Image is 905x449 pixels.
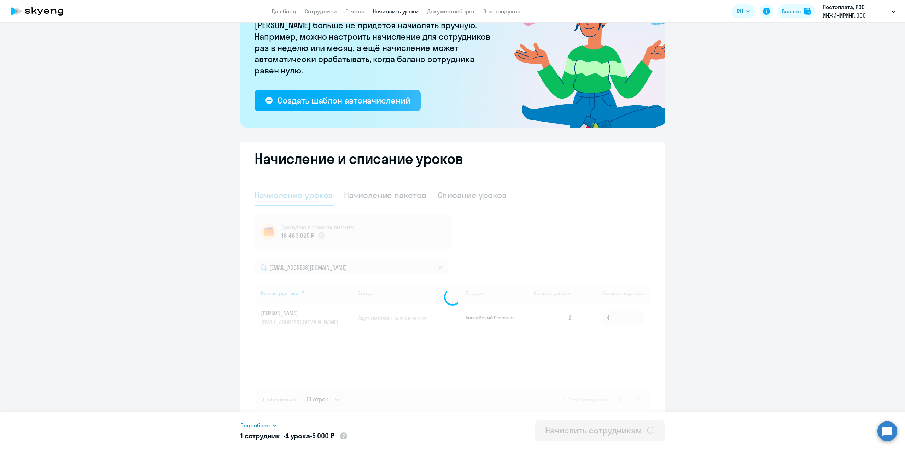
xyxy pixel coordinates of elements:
[305,8,337,15] a: Сотрудники
[255,19,495,76] p: [PERSON_NAME] больше не придётся начислять вручную. Например, можно настроить начисление для сотр...
[483,8,520,15] a: Все продукты
[427,8,475,15] a: Документооборот
[819,3,899,20] button: Постоплата, РЭС ИНЖИНИРИНГ, ООО
[737,7,743,16] span: RU
[804,8,811,15] img: balance
[285,431,310,440] span: 4 урока
[240,431,348,442] h5: 1 сотрудник • •
[345,8,364,15] a: Отчеты
[545,425,642,436] div: Начислить сотрудникам
[778,4,815,18] button: Балансbalance
[373,8,419,15] a: Начислить уроки
[535,420,665,441] button: Начислить сотрудникам
[782,7,801,16] div: Баланс
[823,3,888,20] p: Постоплата, РЭС ИНЖИНИРИНГ, ООО
[312,431,334,440] span: 5 000 ₽
[271,8,296,15] a: Дашборд
[255,90,421,111] button: Создать шаблон автоначислений
[732,4,755,18] button: RU
[278,95,410,106] div: Создать шаблон автоначислений
[240,421,270,430] span: Подробнее
[255,150,650,167] h2: Начисление и списание уроков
